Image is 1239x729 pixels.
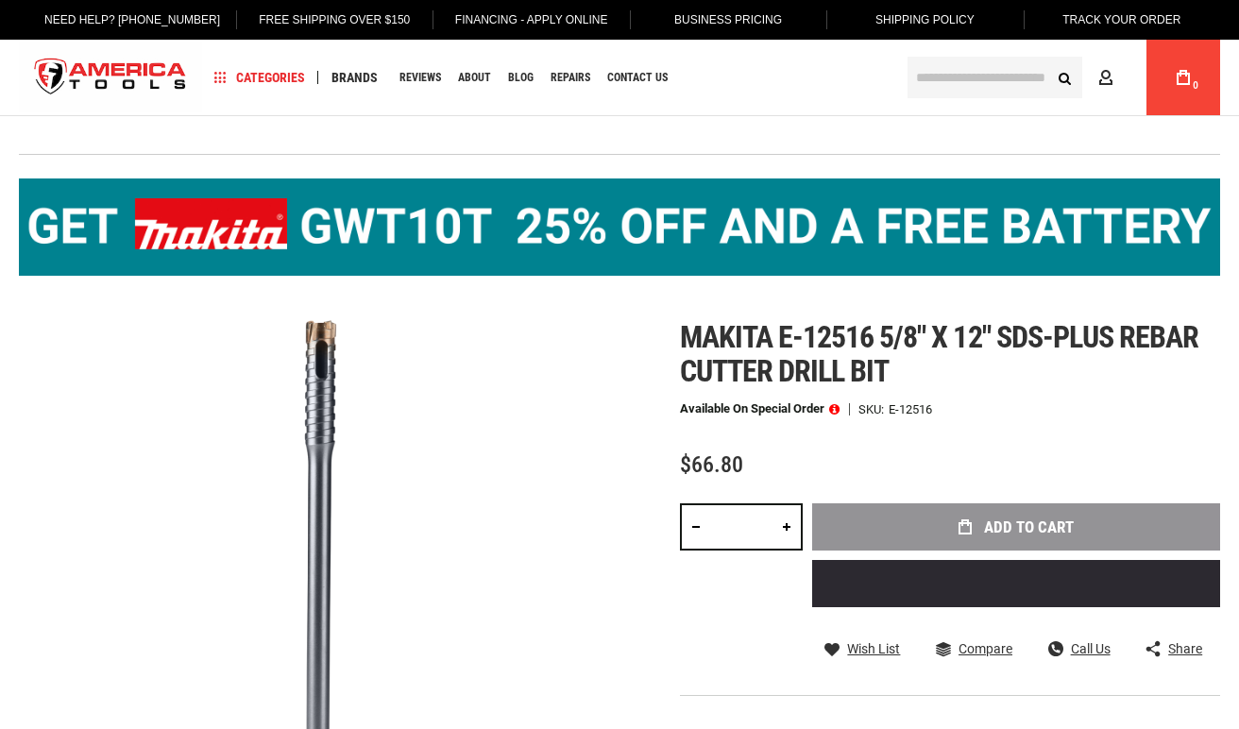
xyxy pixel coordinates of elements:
[542,65,599,91] a: Repairs
[458,72,491,83] span: About
[847,642,900,655] span: Wish List
[500,65,542,91] a: Blog
[1046,59,1082,95] button: Search
[508,72,534,83] span: Blog
[1193,80,1198,91] span: 0
[680,319,1199,389] span: Makita e-12516 5/8" x 12" sds-plus rebar cutter drill bit
[206,65,314,91] a: Categories
[551,72,590,83] span: Repairs
[450,65,500,91] a: About
[875,13,975,26] span: Shipping Policy
[1165,40,1201,115] a: 0
[399,72,441,83] span: Reviews
[1071,642,1111,655] span: Call Us
[607,72,668,83] span: Contact Us
[680,402,840,415] p: Available on Special Order
[214,71,305,84] span: Categories
[936,640,1012,657] a: Compare
[331,71,378,84] span: Brands
[1048,640,1111,657] a: Call Us
[959,642,1012,655] span: Compare
[19,178,1220,276] img: BOGO: Buy the Makita® XGT IMpact Wrench (GWT10T), get the BL4040 4ah Battery FREE!
[323,65,386,91] a: Brands
[19,42,202,113] img: America Tools
[680,451,743,478] span: $66.80
[824,640,900,657] a: Wish List
[391,65,450,91] a: Reviews
[19,42,202,113] a: store logo
[889,403,932,415] div: E-12516
[599,65,676,91] a: Contact Us
[1168,642,1202,655] span: Share
[858,403,889,415] strong: SKU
